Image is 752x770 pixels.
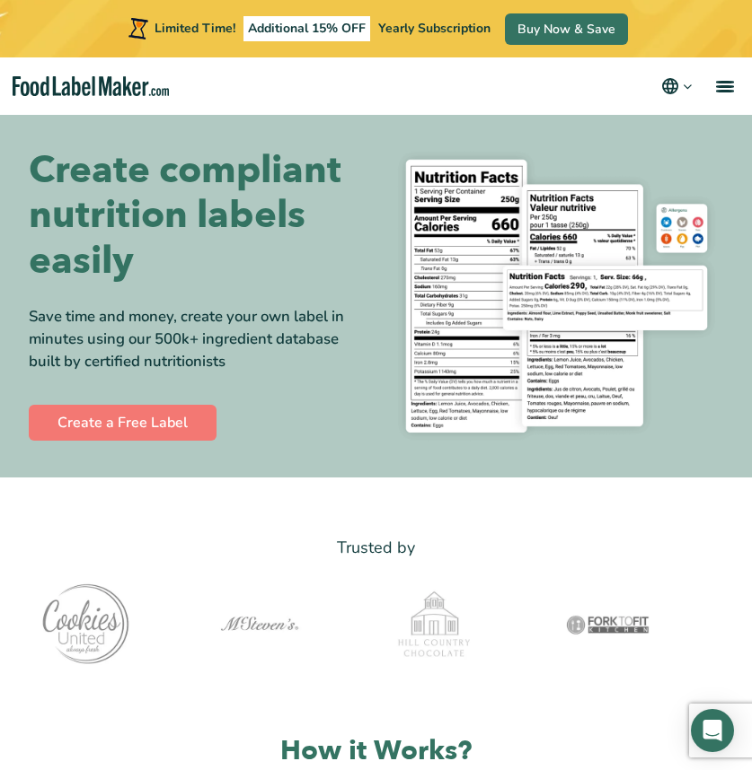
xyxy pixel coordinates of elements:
a: menu [694,57,752,115]
span: Additional 15% OFF [243,16,370,41]
a: Create a Free Label [29,405,217,441]
a: Buy Now & Save [505,13,628,45]
span: Yearly Subscription [378,20,491,37]
h2: How it Works? [29,733,723,768]
h1: Create compliant nutrition labels easily [29,148,363,284]
span: Limited Time! [155,20,235,37]
div: Save time and money, create your own label in minutes using our 500k+ ingredient database built b... [29,305,363,372]
p: Trusted by [29,535,723,561]
div: Open Intercom Messenger [691,709,734,752]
